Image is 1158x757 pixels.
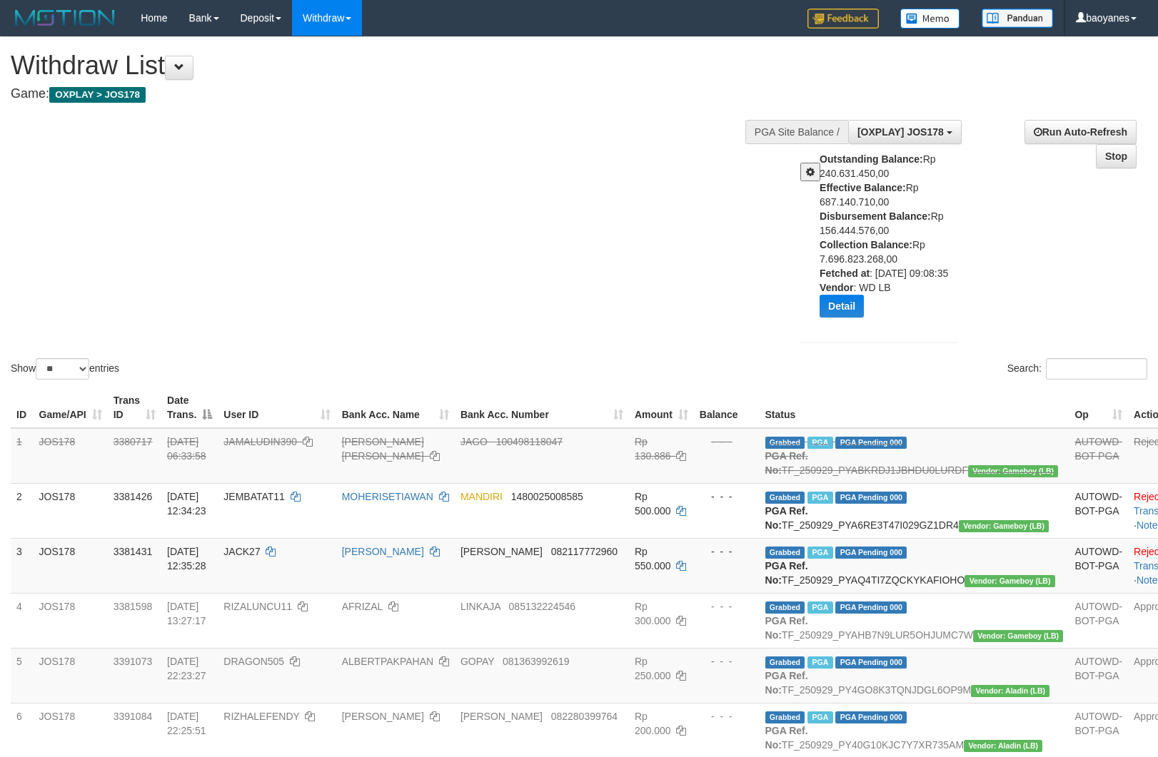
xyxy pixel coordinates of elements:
span: Grabbed [765,656,805,669]
span: JAGO [460,436,488,447]
th: Status [760,387,1069,428]
span: 3391073 [114,656,153,667]
td: JOS178 [34,538,108,593]
td: JOS178 [34,428,108,484]
span: Copy 085132224546 to clipboard [509,601,575,612]
span: Grabbed [765,437,805,449]
td: 3 [11,538,34,593]
span: Copy 1480025008585 to clipboard [511,491,583,502]
span: Grabbed [765,492,805,504]
span: 3381598 [114,601,153,612]
span: Grabbed [765,601,805,614]
span: PGA Pending [835,711,907,723]
span: Vendor URL: https://dashboard.q2checkout.com/secure [965,575,1054,587]
span: 3381426 [114,491,153,502]
span: Grabbed [765,711,805,723]
span: JEMBATAT11 [223,491,285,502]
a: Note [1137,519,1158,531]
span: PGA Pending [835,492,907,504]
a: Note [1137,574,1158,586]
span: [DATE] 12:34:23 [167,491,206,517]
b: PGA Ref. No: [765,615,808,641]
th: Trans ID: activate to sort column ascending [108,387,161,428]
span: GOPAY [460,656,494,667]
td: TF_250929_PYA6RE3T47I029GZ1DR4 [760,483,1069,538]
a: ALBERTPAKPAHAN [342,656,433,667]
h1: Withdraw List [11,51,757,80]
span: RIZHALEFENDY [223,711,299,722]
span: Vendor URL: https://dashboard.q2checkout.com/secure [959,520,1049,532]
span: [DATE] 22:23:27 [167,656,206,681]
span: DRAGON505 [223,656,284,667]
span: Rp 200.000 [635,711,671,736]
span: JACK27 [223,546,260,557]
span: Marked by baohafiz [807,547,832,559]
td: AUTOWD-BOT-PGA [1069,593,1128,648]
span: 3391084 [114,711,153,722]
span: [DATE] 12:35:28 [167,546,206,571]
span: [PERSON_NAME] [460,546,543,557]
span: RIZALUNCU11 [223,601,292,612]
a: [PERSON_NAME] [342,711,424,722]
div: PGA Site Balance / [745,120,848,144]
b: PGA Ref. No: [765,670,808,696]
span: Copy 082117772960 to clipboard [551,546,618,557]
span: Marked by baodewi [807,656,832,669]
b: PGA Ref. No: [765,725,808,751]
b: PGA Ref. No: [765,505,808,531]
span: Vendor URL: https://dashboard.q2checkout.com/secure [964,740,1042,752]
span: OXPLAY > JOS178 [49,87,146,103]
td: 1 [11,428,34,484]
td: TF_250929_PYABKRDJ1JBHDU0LURDF [760,428,1069,484]
b: Outstanding Balance: [820,153,923,165]
b: PGA Ref. No: [765,450,808,476]
a: [PERSON_NAME] [PERSON_NAME] [342,436,424,462]
span: Rp 250.000 [635,656,671,681]
th: Bank Acc. Name: activate to sort column ascending [336,387,455,428]
span: [DATE] 22:25:51 [167,711,206,736]
div: - - - [700,435,754,449]
h4: Game: [11,87,757,101]
td: 4 [11,593,34,648]
span: 3381431 [114,546,153,557]
span: LINKAJA [460,601,500,612]
th: ID [11,387,34,428]
span: 3380717 [114,436,153,447]
div: - - - [700,489,754,504]
span: Vendor URL: https://dashboard.q2checkout.com/secure [973,630,1063,642]
b: PGA Ref. No: [765,560,808,586]
span: Rp 550.000 [635,546,671,571]
a: MOHERISETIAWAN [342,491,433,502]
span: PGA Pending [835,547,907,559]
label: Search: [1007,358,1147,380]
span: Marked by baohafiz [807,601,832,614]
td: AUTOWD-BOT-PGA [1069,538,1128,593]
th: Op: activate to sort column ascending [1069,387,1128,428]
span: MANDIRI [460,491,503,502]
img: MOTION_logo.png [11,7,119,29]
td: JOS178 [34,483,108,538]
span: Vendor URL: https://dashboard.q2checkout.com/secure [971,685,1049,697]
div: - - - [700,654,754,669]
span: Copy 100498118047 to clipboard [496,436,563,447]
a: AFRIZAL [342,601,383,612]
a: [PERSON_NAME] [342,546,424,557]
span: Rp 130.886 [635,436,671,462]
span: Marked by baohafiz [807,492,832,504]
span: PGA Pending [835,437,907,449]
td: 5 [11,648,34,703]
b: Collection Balance: [820,239,912,250]
span: Vendor URL: https://dashboard.q2checkout.com/secure [968,465,1058,477]
a: Stop [1096,144,1137,168]
button: [OXPLAY] JOS178 [848,120,962,144]
span: [PERSON_NAME] [460,711,543,722]
span: [OXPLAY] JOS178 [857,126,944,138]
span: JAMALUDIN390 [223,436,297,447]
span: Copy 082280399764 to clipboard [551,711,618,722]
span: [DATE] 06:33:58 [167,436,206,462]
select: Showentries [36,358,89,380]
th: User ID: activate to sort column ascending [218,387,336,428]
td: JOS178 [34,593,108,648]
img: Feedback.jpg [807,9,879,29]
span: Rp 500.000 [635,491,671,517]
